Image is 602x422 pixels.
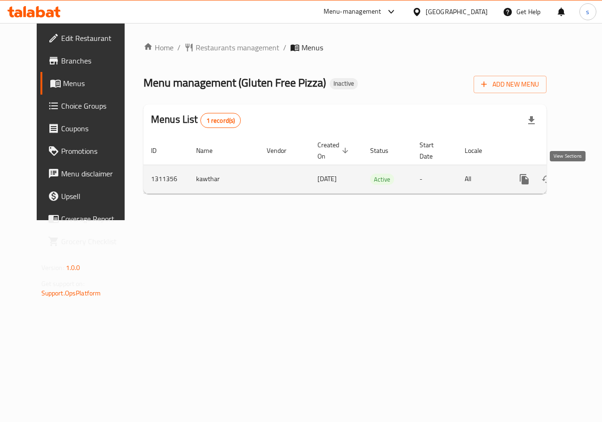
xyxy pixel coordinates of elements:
[267,145,299,156] span: Vendor
[370,145,401,156] span: Status
[143,72,326,93] span: Menu management ( Gluten Free Pizza )
[465,145,494,156] span: Locale
[330,80,358,88] span: Inactive
[41,287,101,299] a: Support.OpsPlatform
[61,32,130,44] span: Edit Restaurant
[317,139,351,162] span: Created On
[474,76,547,93] button: Add New Menu
[61,236,130,247] span: Grocery Checklist
[41,278,85,290] span: Get support on:
[61,123,130,134] span: Coupons
[420,139,446,162] span: Start Date
[40,72,137,95] a: Menus
[330,78,358,89] div: Inactive
[40,230,137,253] a: Grocery Checklist
[40,207,137,230] a: Coverage Report
[201,116,241,125] span: 1 record(s)
[481,79,539,90] span: Add New Menu
[143,165,189,193] td: 1311356
[40,162,137,185] a: Menu disclaimer
[513,168,536,191] button: more
[412,165,457,193] td: -
[196,42,279,53] span: Restaurants management
[177,42,181,53] li: /
[426,7,488,17] div: [GEOGRAPHIC_DATA]
[283,42,286,53] li: /
[200,113,241,128] div: Total records count
[40,49,137,72] a: Branches
[61,55,130,66] span: Branches
[61,100,130,111] span: Choice Groups
[151,145,169,156] span: ID
[61,191,130,202] span: Upsell
[40,27,137,49] a: Edit Restaurant
[370,174,394,185] span: Active
[40,140,137,162] a: Promotions
[143,42,174,53] a: Home
[66,262,80,274] span: 1.0.0
[189,165,259,193] td: kawthar
[40,117,137,140] a: Coupons
[40,185,137,207] a: Upsell
[61,168,130,179] span: Menu disclaimer
[61,145,130,157] span: Promotions
[184,42,279,53] a: Restaurants management
[317,173,337,185] span: [DATE]
[151,112,241,128] h2: Menus List
[63,78,130,89] span: Menus
[143,42,547,53] nav: breadcrumb
[41,262,64,274] span: Version:
[457,165,506,193] td: All
[520,109,543,132] div: Export file
[40,95,137,117] a: Choice Groups
[61,213,130,224] span: Coverage Report
[196,145,225,156] span: Name
[324,6,381,17] div: Menu-management
[586,7,589,17] span: s
[301,42,323,53] span: Menus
